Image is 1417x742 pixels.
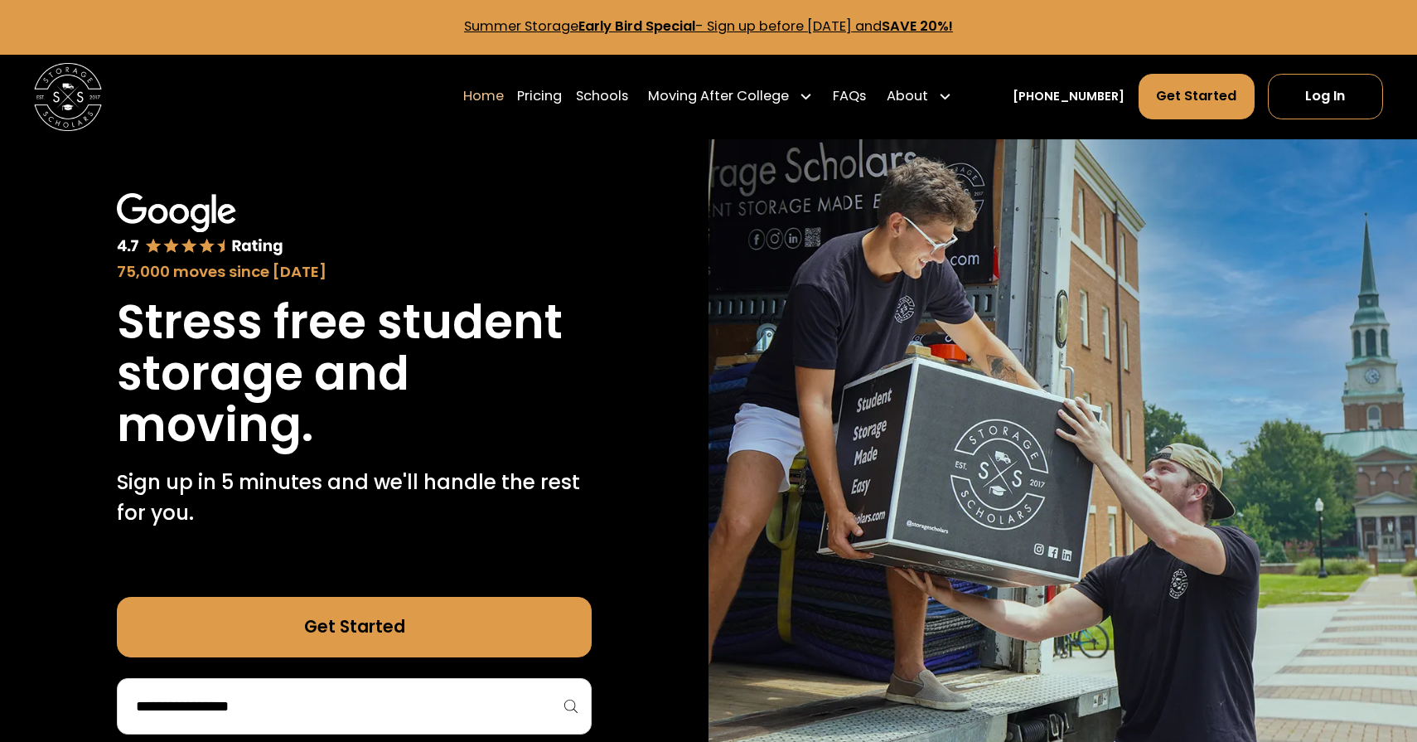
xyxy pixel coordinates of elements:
strong: Early Bird Special [578,17,695,36]
p: Sign up in 5 minutes and we'll handle the rest for you. [117,468,592,529]
a: Log In [1268,74,1383,119]
div: Moving After College [641,73,820,120]
div: About [880,73,959,120]
a: home [34,63,102,131]
a: Summer StorageEarly Bird Special- Sign up before [DATE] andSAVE 20%! [464,17,953,36]
a: Schools [576,73,628,120]
a: [PHONE_NUMBER] [1013,88,1124,105]
a: Home [463,73,504,120]
strong: SAVE 20%! [882,17,953,36]
a: Get Started [117,597,592,658]
h1: Stress free student storage and moving. [117,297,592,451]
a: FAQs [833,73,866,120]
div: 75,000 moves since [DATE] [117,260,592,284]
img: Storage Scholars main logo [34,63,102,131]
a: Get Started [1139,74,1255,119]
a: Pricing [517,73,562,120]
div: About [887,86,928,107]
div: Moving After College [648,86,789,107]
img: Google 4.7 star rating [117,193,283,257]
